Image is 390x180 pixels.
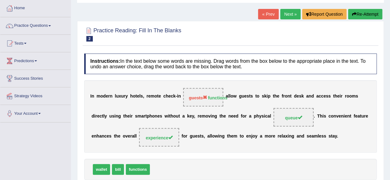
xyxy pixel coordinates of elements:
b: d [311,94,314,99]
b: s [324,134,326,139]
b: l [134,134,136,139]
b: s [197,134,200,139]
b: e [128,134,130,139]
b: d [103,94,106,99]
b: h [96,134,99,139]
b: e [277,94,279,99]
b: y [335,134,337,139]
b: a [249,114,251,119]
b: n [299,134,302,139]
b: h [125,114,127,119]
b: n [248,134,251,139]
b: n [347,114,350,119]
h4: In the text below some words are missing. Drag words from the box below to the appropriate place ... [84,54,377,74]
b: e [355,114,358,119]
b: l [270,114,271,119]
b: c [163,94,166,99]
b: j [251,134,252,139]
b: , [204,134,205,139]
b: t [255,94,257,99]
a: Next » [280,9,301,19]
b: p [147,114,150,119]
b: o [206,114,208,119]
b: t [145,114,147,119]
b: d [302,134,304,139]
b: s [261,114,264,119]
a: Your Account [0,105,71,120]
b: r [277,134,279,139]
b: e [190,114,192,119]
b: i [339,94,341,99]
b: n [102,134,105,139]
b: x [285,134,288,139]
b: c [171,94,173,99]
b: i [130,114,131,119]
b: u [192,134,195,139]
b: o [173,114,176,119]
b: e [337,94,340,99]
b: o [285,94,288,99]
b: n [212,114,215,119]
b: . [314,114,315,119]
b: e [148,94,151,99]
b: t [333,94,335,99]
b: a [260,134,262,139]
b: l [229,94,231,99]
b: l [282,134,283,139]
b: o [242,114,245,119]
b: e [92,134,94,139]
b: s [328,94,331,99]
b: s [321,134,324,139]
a: Tests [0,35,71,50]
b: r [108,94,110,99]
b: r [271,134,273,139]
b: p [254,114,257,119]
b: o [152,114,155,119]
b: e [107,134,109,139]
b: e [246,134,248,139]
b: h [170,114,173,119]
b: f [354,114,355,119]
b: c [100,114,102,119]
b: i [218,134,219,139]
b: e [244,94,247,99]
b: r [364,114,365,119]
b: h [257,114,259,119]
b: t [179,114,180,119]
span: 2 [86,36,93,42]
b: l [135,134,137,139]
b: - [175,94,177,99]
b: i [168,114,169,119]
span: wallet [93,164,110,175]
b: k [264,94,267,99]
b: s [329,134,331,139]
b: , [143,94,144,99]
b: e [137,94,139,99]
b: d [92,114,94,119]
b: w [233,94,236,99]
b: h [166,94,169,99]
b: e [231,114,233,119]
b: u [109,114,112,119]
b: s [307,134,309,139]
b: T [317,114,320,119]
b: i [267,94,268,99]
b: s [109,134,112,139]
b: k [301,94,304,99]
b: h [228,134,231,139]
b: t [290,94,292,99]
b: r [146,94,148,99]
b: c [328,114,331,119]
b: e [231,134,233,139]
b: l [318,134,319,139]
b: g [214,114,217,119]
b: s [326,94,328,99]
b: s [299,94,302,99]
b: t [350,114,351,119]
b: a [316,94,319,99]
b: n [92,94,94,99]
b: i [322,114,324,119]
b: t [102,114,103,119]
b: a [306,94,309,99]
b: r [245,114,246,119]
